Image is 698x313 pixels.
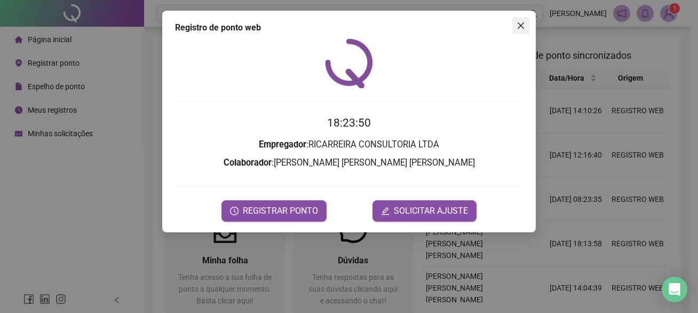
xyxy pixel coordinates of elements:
button: editSOLICITAR AJUSTE [372,200,477,222]
button: REGISTRAR PONTO [221,200,327,222]
h3: : RICARREIRA CONSULTORIA LTDA [175,138,523,152]
span: close [517,21,525,30]
span: REGISTRAR PONTO [243,205,318,217]
strong: Colaborador [224,158,272,168]
strong: Empregador [259,139,306,150]
div: Registro de ponto web [175,21,523,34]
div: Open Intercom Messenger [662,277,687,302]
button: Close [512,17,529,34]
time: 18:23:50 [327,116,371,129]
img: QRPoint [325,38,373,88]
span: clock-circle [230,207,239,215]
span: SOLICITAR AJUSTE [394,205,468,217]
span: edit [381,207,390,215]
h3: : [PERSON_NAME] [PERSON_NAME] [PERSON_NAME] [175,156,523,170]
